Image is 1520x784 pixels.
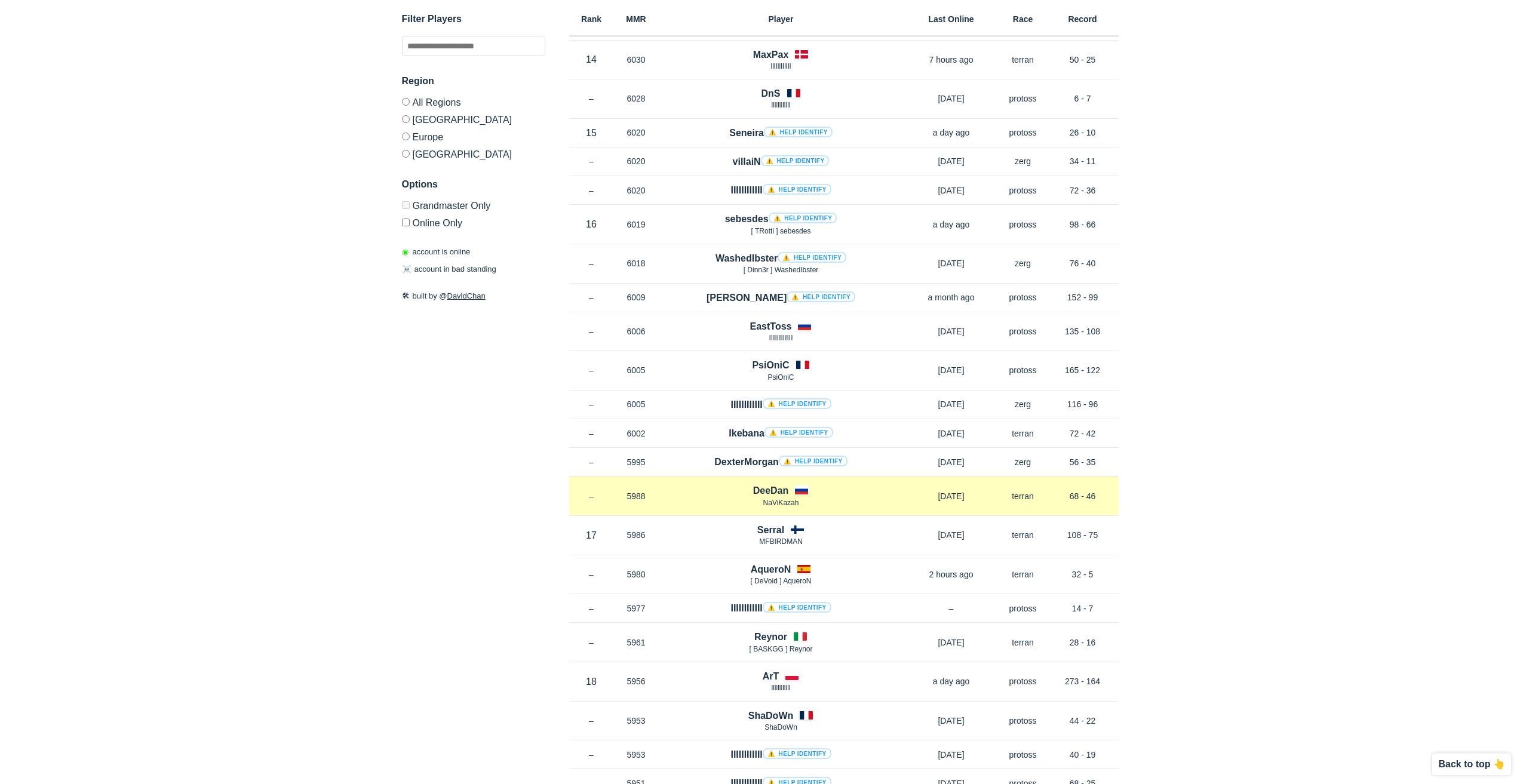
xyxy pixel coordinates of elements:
[999,529,1047,541] p: terran
[748,709,794,722] h4: ShaDoWn
[904,428,999,439] p: [DATE]
[733,155,830,168] h4: villaiN
[614,568,659,580] p: 5980
[569,185,614,196] p: –
[1047,456,1119,468] p: 56 - 35
[999,185,1047,196] p: protoss
[754,630,787,644] h4: Reynor
[569,715,614,727] p: –
[904,155,999,167] p: [DATE]
[767,373,794,382] span: PsiOniC
[569,456,614,468] p: –
[402,214,545,228] label: Only show accounts currently laddering
[1047,155,1119,167] p: 34 - 11
[614,155,659,167] p: 6020
[614,291,659,303] p: 6009
[1047,490,1119,502] p: 68 - 46
[1047,291,1119,303] p: 152 - 99
[569,364,614,376] p: –
[999,219,1047,230] p: protoss
[614,398,659,410] p: 6005
[999,398,1047,410] p: zerg
[999,637,1047,648] p: terran
[402,246,471,258] p: account is online
[569,749,614,761] p: –
[1047,185,1119,196] p: 72 - 36
[716,251,846,265] h4: WashedIbster
[614,54,659,66] p: 6030
[614,257,659,269] p: 6018
[769,213,837,223] a: ⚠️ Help identify
[614,602,659,614] p: 5977
[569,257,614,269] p: –
[729,126,833,140] h4: Seneira
[402,115,410,123] input: [GEOGRAPHIC_DATA]
[447,291,486,300] a: DavidChan
[614,529,659,541] p: 5986
[904,257,999,269] p: [DATE]
[402,247,409,256] span: ◉
[569,155,614,167] p: –
[757,523,784,537] h4: Serral
[402,290,545,302] p: built by @
[1047,325,1119,337] p: 135 - 108
[904,127,999,139] p: a day ago
[999,257,1047,269] p: zerg
[904,715,999,727] p: [DATE]
[999,675,1047,687] p: protoss
[614,675,659,687] p: 5956
[569,428,614,439] p: –
[999,428,1047,439] p: terran
[1047,529,1119,541] p: 108 - 75
[402,145,545,159] label: [GEOGRAPHIC_DATA]
[753,48,789,62] h4: MaxPax
[402,201,545,214] label: Only Show accounts currently in Grandmaster
[904,364,999,376] p: [DATE]
[614,219,659,230] p: 6019
[1047,749,1119,761] p: 40 - 19
[751,227,811,235] span: [ TRotti ] sebesdes
[769,334,793,342] span: IIIIIIIIIIII
[402,98,545,110] label: All Regions
[659,15,904,23] h6: Player
[750,319,792,333] h4: EastToss
[904,185,999,196] p: [DATE]
[904,529,999,541] p: [DATE]
[999,715,1047,727] p: protoss
[402,128,545,145] label: Europe
[904,219,999,230] p: a day ago
[402,74,545,88] h3: Region
[569,568,614,580] p: –
[904,637,999,648] p: [DATE]
[569,217,614,231] p: 16
[1047,93,1119,104] p: 6 - 7
[763,602,831,613] a: ⚠️ Help identify
[614,364,659,376] p: 6005
[904,568,999,580] p: 2 hours ago
[744,266,819,274] span: [ Dinn3r ] WashedIbster
[904,398,999,410] p: [DATE]
[761,155,830,166] a: ⚠️ Help identify
[569,490,614,502] p: –
[763,748,831,759] a: ⚠️ Help identify
[999,325,1047,337] p: protoss
[772,101,791,109] span: llllllllllll
[1047,675,1119,687] p: 273 - 164
[771,62,791,70] span: lllIlllIllIl
[999,155,1047,167] p: zerg
[730,748,831,761] h4: IlIlIlIlIlIl
[707,291,855,305] h4: [PERSON_NAME]
[904,291,999,303] p: a month ago
[402,264,496,276] p: account in bad standing
[402,201,410,209] input: Grandmaster Only
[999,490,1047,502] p: terran
[614,185,659,196] p: 6020
[569,528,614,542] p: 17
[787,291,855,302] a: ⚠️ Help identify
[763,184,831,195] a: ⚠️ Help identify
[730,398,831,411] h4: IIIIIIIIIIII
[772,684,791,692] span: llllllllllll
[999,127,1047,139] p: protoss
[751,562,791,576] h4: AqueroN
[614,15,659,23] h6: MMR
